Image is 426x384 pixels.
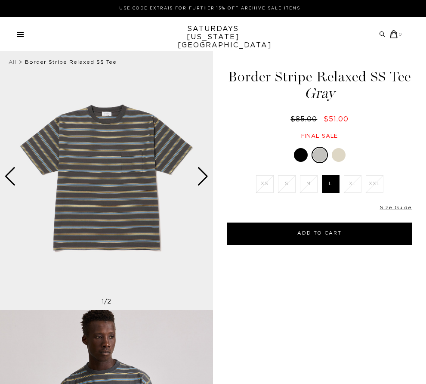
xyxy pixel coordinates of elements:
div: Previous slide [4,167,16,186]
small: 0 [399,33,402,37]
span: 1 [102,299,104,305]
label: L [322,175,340,193]
span: Border Stripe Relaxed SS Tee [25,59,117,65]
p: Use Code EXTRA15 for Further 15% Off Archive Sale Items [21,5,399,12]
a: 0 [390,30,402,38]
span: $51.00 [324,116,349,123]
button: Add to Cart [227,223,412,245]
del: $85.00 [290,116,321,123]
a: All [9,59,16,65]
span: Gray [225,86,414,100]
span: 2 [107,299,111,305]
a: SATURDAYS[US_STATE][GEOGRAPHIC_DATA] [178,25,249,50]
div: Final sale [225,133,414,140]
h1: Border Stripe Relaxed SS Tee [225,70,414,100]
a: Size Guide [380,205,412,210]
